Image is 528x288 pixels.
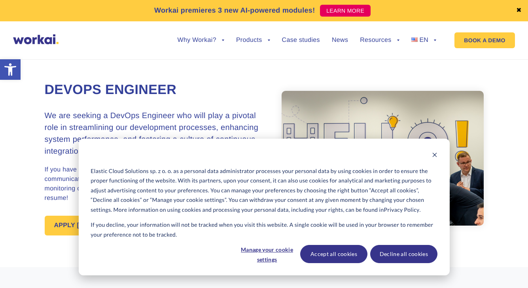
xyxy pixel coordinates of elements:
button: Dismiss cookie banner [432,151,437,161]
a: Products [236,37,270,43]
p: If you have a strong passion for modern technology, excellent communication skills, and feel comf... [45,165,264,203]
button: Accept all cookies [300,245,367,263]
button: Decline all cookies [370,245,437,263]
a: APPLY [DATE]! [45,216,111,235]
p: If you decline, your information will not be tracked when you visit this website. A single cookie... [91,220,437,239]
a: ✖ [516,8,522,14]
a: Case studies [282,37,320,43]
p: Elastic Cloud Solutions sp. z o. o. as a personal data administrator processes your personal data... [91,166,437,215]
a: Privacy Policy [384,205,420,215]
a: LEARN MORE [320,5,371,17]
p: Workai premieres 3 new AI-powered modules! [154,5,315,16]
div: Cookie banner [79,139,450,275]
a: Why Workai? [178,37,224,43]
span: EN [419,37,428,43]
h3: We are seeking a DevOps Engineer who will play a pivotal role in streamlining our development pro... [45,110,264,157]
button: Manage your cookie settings [237,245,297,263]
a: BOOK A DEMO [454,32,515,48]
a: News [332,37,348,43]
h1: DevOps Engineer [45,81,264,99]
a: Resources [360,37,399,43]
